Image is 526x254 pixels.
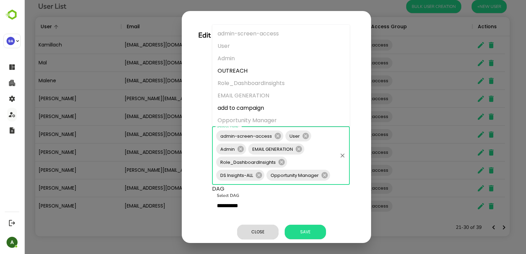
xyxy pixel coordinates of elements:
[224,144,280,155] div: EMAIL GENERATION
[224,145,273,153] span: EMAIL GENERATION
[7,37,15,45] div: 9A
[7,218,17,227] button: Logout
[192,132,252,140] span: admin-screen-access
[261,132,280,140] span: User
[7,237,18,248] div: A
[188,185,200,193] label: DAG
[192,158,256,166] span: Role_DashboardInsights
[193,193,215,199] label: Select DAG
[242,170,306,181] div: Opportunity Manager
[242,171,299,179] span: Opportunity Manager
[3,8,21,21] img: BambooboxLogoMark.f1c84d78b4c51b1a7b5f700c9845e183.svg
[192,171,233,179] span: DS Insights-ALL
[264,227,298,236] span: Save
[217,227,251,236] span: Close
[192,145,215,153] span: Admin
[192,144,222,155] div: Admin
[261,225,302,239] button: Save
[192,170,240,181] div: DS Insights-ALL
[188,102,326,114] li: add to campaign
[188,65,326,77] li: OUTREACH
[192,157,263,168] div: Role_DashboardInsights
[314,151,323,160] button: Clear
[174,30,330,41] h2: Edit User
[213,225,254,239] button: Close
[192,130,259,141] div: admin-screen-access
[261,130,287,141] div: User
